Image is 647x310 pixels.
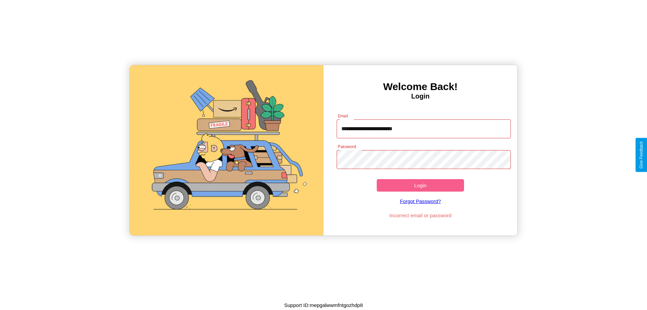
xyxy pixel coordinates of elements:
[639,141,644,169] div: Give Feedback
[333,211,508,220] p: Incorrect email or password
[338,113,348,119] label: Email
[333,192,508,211] a: Forgot Password?
[284,301,363,310] p: Support ID: mepgalwwmfntgozhdp8
[323,92,517,100] h4: Login
[323,81,517,92] h3: Welcome Back!
[130,65,323,235] img: gif
[377,179,464,192] button: Login
[338,144,356,149] label: Password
